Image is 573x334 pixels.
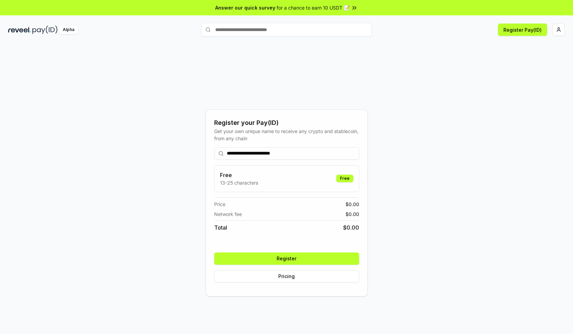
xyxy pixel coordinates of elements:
h3: Free [220,171,258,179]
span: $ 0.00 [346,201,359,208]
div: Get your own unique name to receive any crypto and stablecoin, from any chain [214,128,359,142]
div: Register your Pay(ID) [214,118,359,128]
span: Network fee [214,210,242,218]
span: $ 0.00 [346,210,359,218]
span: Answer our quick survey [215,4,275,11]
img: reveel_dark [8,26,31,34]
button: Register Pay(ID) [498,24,547,36]
span: for a chance to earn 10 USDT 📝 [277,4,350,11]
span: Total [214,223,227,232]
span: $ 0.00 [343,223,359,232]
div: Alpha [59,26,78,34]
button: Pricing [214,270,359,282]
div: Free [336,175,353,182]
span: Price [214,201,225,208]
button: Register [214,252,359,265]
p: 13-25 characters [220,179,258,186]
img: pay_id [32,26,58,34]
